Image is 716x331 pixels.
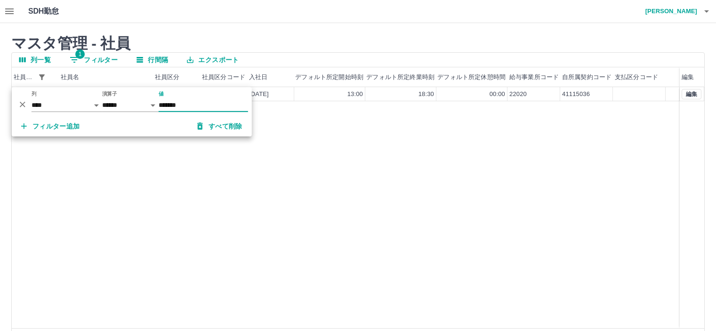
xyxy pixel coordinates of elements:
div: 社員名 [61,67,79,87]
button: 削除 [16,97,30,111]
div: 入社日 [249,67,267,87]
div: 社員区分 [153,67,200,87]
button: 編集 [682,89,701,99]
label: 列 [32,90,37,97]
button: 行間隔 [129,53,176,67]
button: ソート [48,71,62,84]
div: 入社日 [247,67,294,87]
span: 1 [75,49,85,59]
div: デフォルト所定休憩時間 [437,67,506,87]
div: 社員区分コード [202,67,245,87]
div: 18:30 [418,90,434,99]
h2: マスタ管理 - 社員 [11,34,705,52]
div: 給与事業所コード [509,67,559,87]
div: 自所属契約コード [562,67,611,87]
div: 社員区分 [155,67,180,87]
label: 演算子 [102,90,117,97]
div: 00:00 [490,90,505,99]
div: 社員名 [59,67,153,87]
div: 支払区分コード [613,67,666,87]
div: フィルター表示 [12,87,252,137]
div: 22020 [509,90,527,99]
div: 社員区分コード [200,67,247,87]
div: デフォルト所定開始時刻 [295,67,363,87]
label: 値 [159,90,164,97]
div: 1件のフィルターを適用中 [35,71,48,84]
button: すべて削除 [190,118,250,135]
div: 自所属契約コード [560,67,613,87]
div: 編集 [682,67,694,87]
div: デフォルト所定開始時刻 [294,67,365,87]
div: デフォルト所定休憩時間 [436,67,507,87]
button: フィルター表示 [35,71,48,84]
div: 社員番号 [14,67,35,87]
div: 41115036 [562,90,590,99]
button: フィルター追加 [14,118,88,135]
button: エクスポート [179,53,246,67]
button: 列選択 [12,53,58,67]
div: 給与事業所コード [507,67,560,87]
div: 13:00 [347,90,363,99]
div: 編集 [680,67,704,87]
div: [DATE] [249,90,269,99]
button: フィルター表示 [62,53,125,67]
div: デフォルト所定終業時刻 [366,67,434,87]
div: 支払区分コード [615,67,658,87]
div: 社員番号 [12,67,59,87]
div: デフォルト所定終業時刻 [365,67,436,87]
